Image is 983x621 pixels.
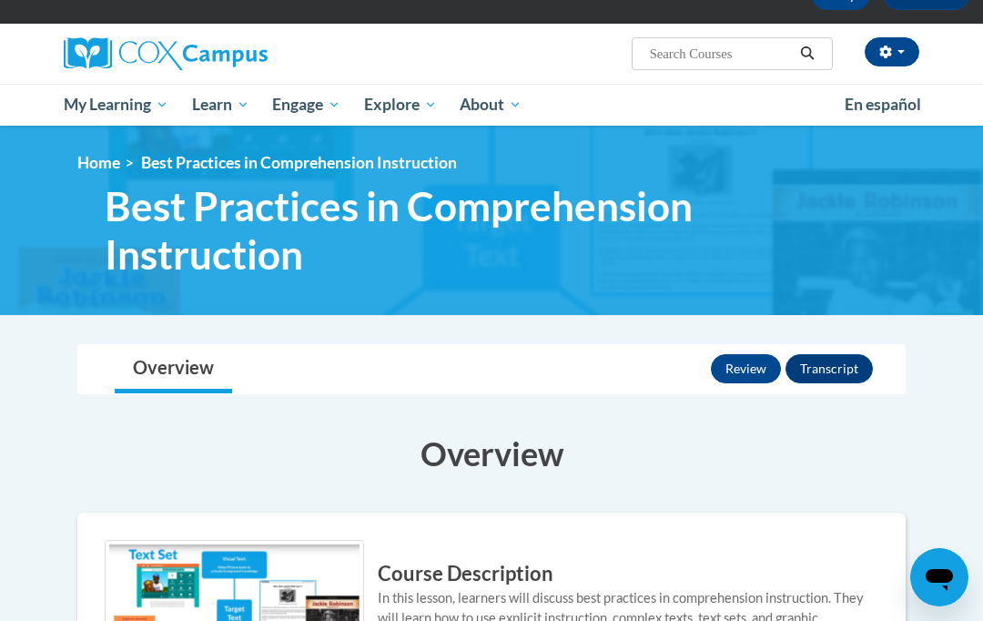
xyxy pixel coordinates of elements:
a: My Learning [52,84,180,126]
a: Cox Campus [64,37,330,70]
button: Transcript [785,354,873,383]
a: About [449,84,534,126]
div: Main menu [50,84,933,126]
span: Best Practices in Comprehension Instruction [105,182,719,279]
a: Learn [180,84,261,126]
button: Account Settings [865,37,919,66]
input: Search Courses [648,43,794,65]
span: About [460,94,522,116]
h3: Course Description [105,560,878,588]
span: En español [845,95,921,114]
a: En español [833,86,933,124]
iframe: Button to launch messaging window [910,548,968,606]
a: Explore [352,84,449,126]
a: Engage [260,84,352,126]
img: Cox Campus [64,37,268,70]
button: Review [711,354,781,383]
span: Engage [272,94,340,116]
a: Home [77,153,120,172]
span: My Learning [64,94,168,116]
span: Learn [192,94,249,116]
h3: Overview [77,431,906,476]
a: Overview [115,345,232,393]
button: Search [794,43,821,65]
span: Explore [364,94,437,116]
span: Best Practices in Comprehension Instruction [141,153,457,172]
